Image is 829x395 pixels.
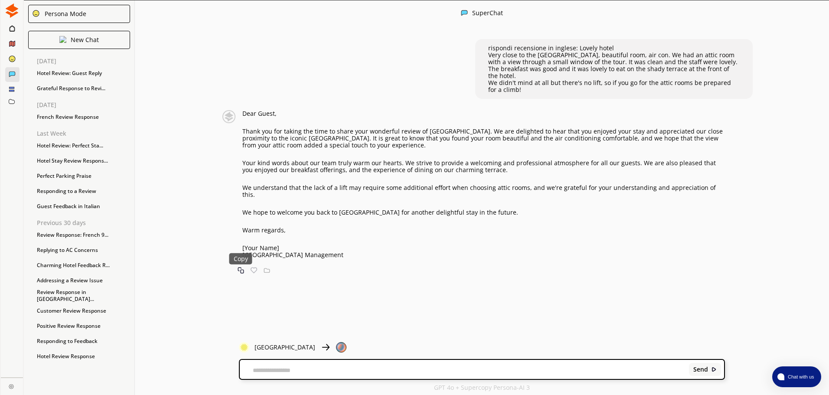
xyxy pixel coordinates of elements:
[37,58,134,65] p: [DATE]
[488,79,740,93] p: We didn't mind at all but there's no lift, so if you go for the attic rooms be prepared for a climb!
[242,160,725,173] p: Your kind words about our team truly warm our hearts. We strive to provide a welcoming and profes...
[242,184,725,198] p: We understand that the lack of a lift may require some additional effort when choosing attic room...
[784,373,816,380] span: Chat with us
[220,110,238,123] img: Close
[33,289,134,302] div: Review Response in [GEOGRAPHIC_DATA]...
[33,170,134,183] div: Perfect Parking Praise
[693,366,708,373] b: Send
[71,36,99,43] p: New Chat
[336,342,346,353] img: Close
[264,267,270,274] img: Save
[37,130,134,137] p: Last Week
[242,110,725,117] p: Dear Guest,
[711,366,717,372] img: Close
[32,10,40,17] img: Close
[239,342,249,353] img: Close
[33,365,134,378] div: Warm Staff Feedback Reply
[33,274,134,287] div: Addressing a Review Issue
[33,350,134,363] div: Hotel Review Response
[33,229,134,242] div: Review Response: French 9...
[9,384,14,389] img: Close
[772,366,821,387] button: atlas-launcher
[33,335,134,348] div: Responding to Feedback
[251,267,257,274] img: Favorite
[42,10,86,17] div: Persona Mode
[238,267,244,274] img: Copy
[33,154,134,167] div: Hotel Stay Review Respons...
[33,200,134,213] div: Guest Feedback in Italian
[488,52,740,79] p: Very close to the [GEOGRAPHIC_DATA], beautiful room, air con. We had an attic room with a view th...
[242,251,725,258] p: [GEOGRAPHIC_DATA] Management
[37,101,134,108] p: [DATE]
[255,344,315,351] p: [GEOGRAPHIC_DATA]
[33,67,134,80] div: Hotel Review: Guest Reply
[229,253,252,264] div: Copy
[5,3,19,18] img: Close
[33,259,134,272] div: Charming Hotel Feedback R...
[37,219,134,226] p: Previous 30 days
[33,185,134,198] div: Responding to a Review
[434,384,530,391] p: GPT 4o + Supercopy Persona-AI 3
[1,378,23,393] a: Close
[33,320,134,333] div: Positive Review Response
[33,304,134,317] div: Customer Review Response
[242,128,725,149] p: Thank you for taking the time to share your wonderful review of [GEOGRAPHIC_DATA]. We are delight...
[488,45,740,52] p: rispondi recensione in inglese: Lovely hotel
[320,342,331,353] img: Close
[33,111,134,124] div: French Review Response
[33,139,134,152] div: Hotel Review: Perfect Sta...
[472,10,503,18] div: SuperChat
[33,244,134,257] div: Replying to AC Concerns
[33,82,134,95] div: Grateful Response to Revi...
[59,36,66,43] img: Close
[242,209,725,216] p: We hope to welcome you back to [GEOGRAPHIC_DATA] for another delightful stay in the future.
[242,245,725,251] p: [Your Name]
[242,227,725,234] p: Warm regards,
[461,10,468,16] img: Close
